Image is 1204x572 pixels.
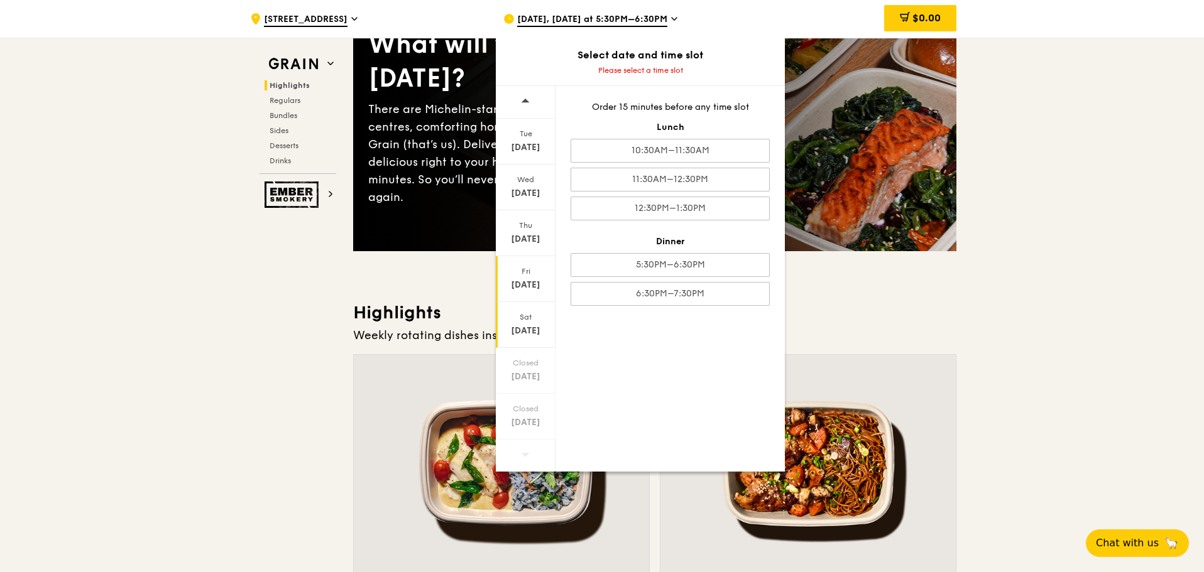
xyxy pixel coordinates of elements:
span: 🦙 [1164,536,1179,551]
span: Regulars [270,96,300,105]
div: 12:30PM–1:30PM [571,197,770,220]
span: Chat with us [1096,536,1159,551]
div: Wed [498,175,554,185]
img: Ember Smokery web logo [265,181,322,208]
div: [DATE] [498,141,554,154]
div: [DATE] [498,325,554,337]
div: 5:30PM–6:30PM [571,253,770,277]
div: [DATE] [498,279,554,291]
div: Tue [498,129,554,139]
div: Lunch [571,121,770,134]
div: Please select a time slot [496,65,785,75]
button: Chat with us🦙 [1086,529,1189,557]
div: Closed [498,404,554,414]
div: Dinner [571,235,770,248]
span: Sides [270,126,288,135]
div: Thu [498,220,554,230]
div: [DATE] [498,233,554,246]
div: Fri [498,266,554,276]
div: Select date and time slot [496,48,785,63]
div: What will you eat [DATE]? [368,28,655,95]
span: [STREET_ADDRESS] [264,13,348,27]
img: Grain web logo [265,53,322,75]
span: $0.00 [912,12,941,24]
span: Highlights [270,81,310,90]
h3: Highlights [353,301,956,324]
span: Desserts [270,141,298,150]
div: Sat [498,312,554,322]
span: Bundles [270,111,297,120]
div: 10:30AM–11:30AM [571,139,770,163]
div: [DATE] [498,416,554,429]
div: Order 15 minutes before any time slot [571,101,770,114]
span: Drinks [270,156,291,165]
div: Weekly rotating dishes inspired by flavours from around the world. [353,326,956,344]
div: Closed [498,358,554,368]
div: [DATE] [498,370,554,383]
div: There are Michelin-star restaurants, hawker centres, comforting home-cooked classics… and Grain (... [368,100,655,206]
span: [DATE], [DATE] at 5:30PM–6:30PM [517,13,667,27]
div: [DATE] [498,187,554,200]
div: 6:30PM–7:30PM [571,282,770,306]
div: 11:30AM–12:30PM [571,168,770,192]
